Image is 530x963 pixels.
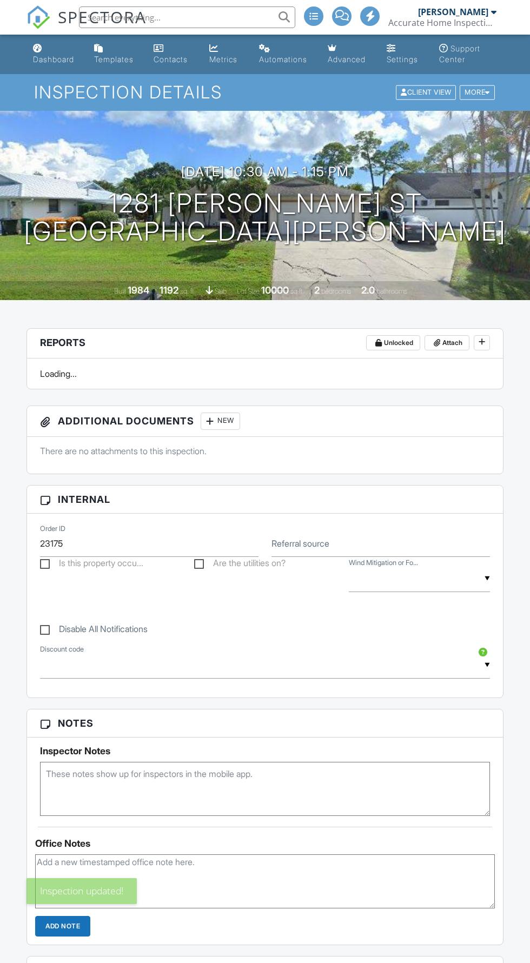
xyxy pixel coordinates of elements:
div: Office Notes [35,838,495,849]
h3: Internal [27,486,503,514]
label: Are the utilities on? [194,558,286,572]
img: The Best Home Inspection Software - Spectora [27,5,50,29]
label: Discount code [40,645,84,654]
span: Lot Size [237,287,260,295]
span: SPECTORA [58,5,147,28]
a: Contacts [149,39,196,70]
div: New [201,413,240,430]
div: Metrics [209,55,237,64]
h3: Additional Documents [27,406,503,437]
a: SPECTORA [27,15,147,37]
span: Built [114,287,126,295]
a: Templates [90,39,141,70]
div: Settings [387,55,418,64]
div: Advanced [328,55,366,64]
h1: 1281 [PERSON_NAME] St [GEOGRAPHIC_DATA][PERSON_NAME] [24,189,506,247]
label: Order ID [40,524,65,534]
div: 10000 [261,284,289,296]
div: 1192 [160,284,178,296]
p: There are no attachments to this inspection. [40,445,490,457]
span: sq.ft. [290,287,304,295]
h3: [DATE] 10:30 am - 1:15 pm [181,164,349,179]
div: Contacts [154,55,188,64]
div: 2 [314,284,320,296]
span: sq. ft. [180,287,195,295]
a: Support Center [435,39,501,70]
div: Accurate Home Inspections [388,17,496,28]
div: 2.0 [361,284,375,296]
a: Metrics [205,39,246,70]
div: Templates [94,55,134,64]
h5: Inspector Notes [40,746,490,756]
div: Automations [259,55,307,64]
div: Dashboard [33,55,74,64]
h1: Inspection Details [34,83,495,102]
span: bedrooms [321,287,351,295]
label: Referral source [271,537,329,549]
a: Client View [395,88,459,96]
div: Client View [396,85,456,100]
a: Dashboard [29,39,81,70]
a: Advanced [323,39,374,70]
div: More [460,85,495,100]
div: 1984 [128,284,149,296]
label: Wind Mitigation or Four Point Without a Home Inspection [349,558,418,568]
span: slab [215,287,227,295]
input: Search everything... [79,6,295,28]
label: Is this property occupied? [40,558,143,572]
h3: Notes [27,709,503,738]
a: Automations (Advanced) [255,39,315,70]
a: Settings [382,39,426,70]
div: Support Center [439,44,480,64]
span: bathrooms [376,287,407,295]
div: [PERSON_NAME] [418,6,488,17]
label: Disable All Notifications [40,624,148,637]
div: Inspection updated! [27,878,137,904]
input: Add Note [35,916,90,937]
